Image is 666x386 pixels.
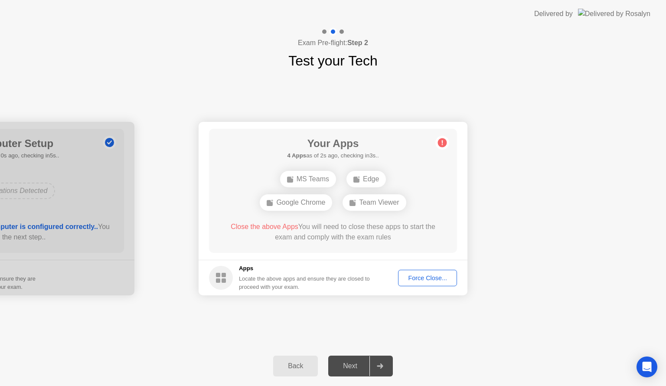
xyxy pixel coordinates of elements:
[401,275,454,281] div: Force Close...
[637,357,657,377] div: Open Intercom Messenger
[328,356,393,376] button: Next
[347,39,368,46] b: Step 2
[346,171,386,187] div: Edge
[343,194,406,211] div: Team Viewer
[298,38,368,48] h4: Exam Pre-flight:
[276,362,315,370] div: Back
[280,171,336,187] div: MS Teams
[331,362,369,370] div: Next
[398,270,457,286] button: Force Close...
[288,50,378,71] h1: Test your Tech
[222,222,445,242] div: You will need to close these apps to start the exam and comply with the exam rules
[231,223,298,230] span: Close the above Apps
[287,152,306,159] b: 4 Apps
[239,264,370,273] h5: Apps
[287,136,379,151] h1: Your Apps
[260,194,332,211] div: Google Chrome
[578,9,650,19] img: Delivered by Rosalyn
[534,9,573,19] div: Delivered by
[287,151,379,160] h5: as of 2s ago, checking in3s..
[239,275,370,291] div: Locate the above apps and ensure they are closed to proceed with your exam.
[273,356,318,376] button: Back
